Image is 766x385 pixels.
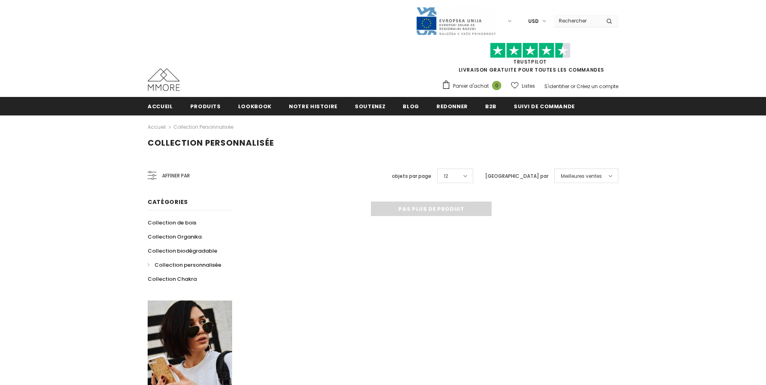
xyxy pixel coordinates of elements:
label: objets par page [392,172,431,180]
a: Panier d'achat 0 [442,80,505,92]
a: Produits [190,97,221,115]
span: B2B [485,103,496,110]
a: Collection Organika [148,230,202,244]
a: Suivi de commande [514,97,575,115]
a: Créez un compte [577,83,618,90]
img: Javni Razpis [416,6,496,36]
span: Lookbook [238,103,272,110]
span: Collection biodégradable [148,247,217,255]
a: TrustPilot [513,58,547,65]
span: soutenez [355,103,385,110]
span: Collection personnalisée [154,261,221,269]
a: Collection biodégradable [148,244,217,258]
span: or [570,83,575,90]
a: Accueil [148,122,166,132]
a: soutenez [355,97,385,115]
span: Catégories [148,198,188,206]
span: Affiner par [162,171,190,180]
img: Faites confiance aux étoiles pilotes [490,43,570,58]
a: Lookbook [238,97,272,115]
a: Collection personnalisée [148,258,221,272]
span: Panier d'achat [453,82,489,90]
span: Suivi de commande [514,103,575,110]
span: 12 [444,172,448,180]
a: Blog [403,97,419,115]
span: Collection de bois [148,219,196,226]
span: USD [528,17,539,25]
span: Listes [522,82,535,90]
span: LIVRAISON GRATUITE POUR TOUTES LES COMMANDES [442,46,618,73]
a: S'identifier [544,83,569,90]
span: Accueil [148,103,173,110]
span: Blog [403,103,419,110]
img: Cas MMORE [148,68,180,91]
a: Collection personnalisée [173,124,233,130]
a: Listes [511,79,535,93]
span: Collection personnalisée [148,137,274,148]
span: Redonner [437,103,468,110]
a: Collection Chakra [148,272,197,286]
a: Notre histoire [289,97,338,115]
label: [GEOGRAPHIC_DATA] par [485,172,548,180]
a: B2B [485,97,496,115]
a: Javni Razpis [416,17,496,24]
span: Collection Chakra [148,275,197,283]
a: Accueil [148,97,173,115]
span: Collection Organika [148,233,202,241]
span: Notre histoire [289,103,338,110]
span: Meilleures ventes [561,172,602,180]
a: Collection de bois [148,216,196,230]
a: Redonner [437,97,468,115]
input: Search Site [554,15,600,27]
span: Produits [190,103,221,110]
span: 0 [492,81,501,90]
